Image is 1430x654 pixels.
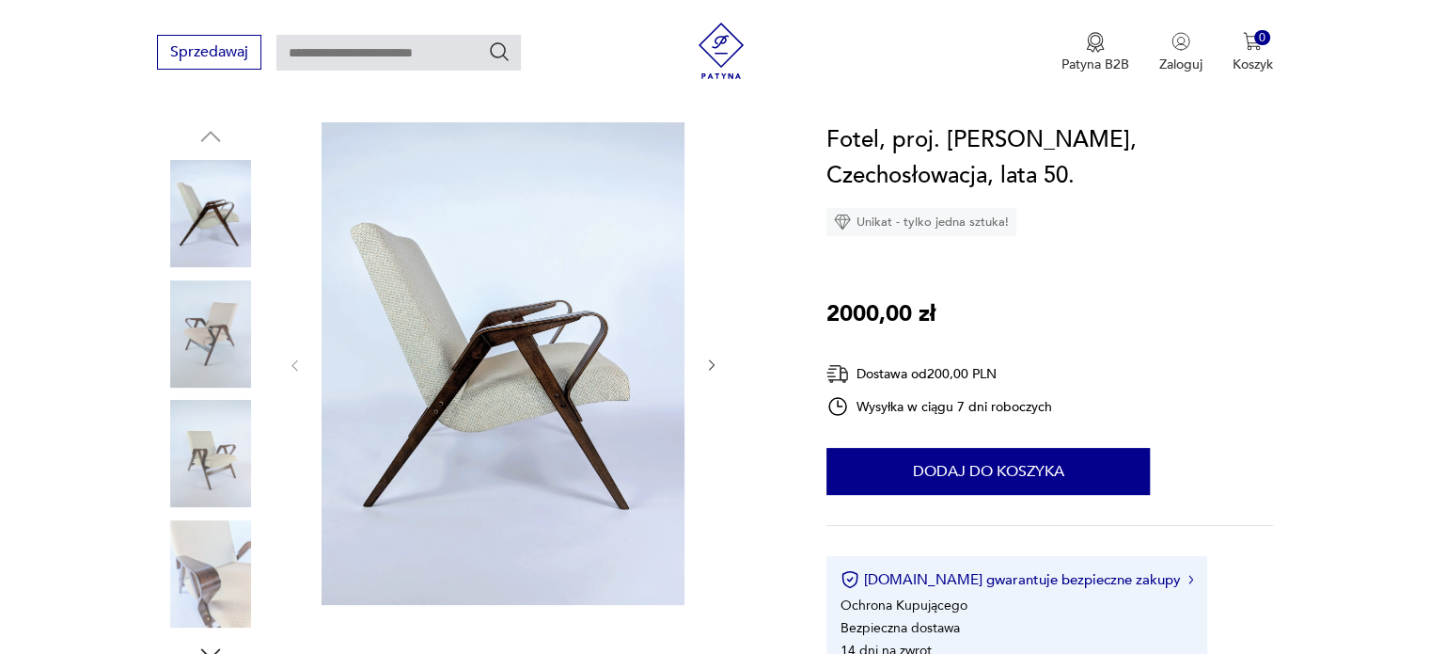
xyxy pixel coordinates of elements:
img: Patyna - sklep z meblami i dekoracjami vintage [693,23,749,79]
img: Ikona diamentu [834,214,851,231]
button: Patyna B2B [1061,32,1129,73]
img: Ikona certyfikatu [841,570,859,589]
img: Zdjęcie produktu Fotel, proj. Frantisek Jirak, Czechosłowacja, lata 50. [157,520,264,628]
img: Ikona medalu [1086,32,1105,53]
div: Unikat - tylko jedna sztuka! [826,208,1016,236]
a: Ikona medaluPatyna B2B [1061,32,1129,73]
button: Dodaj do koszyka [826,448,1150,495]
img: Zdjęcie produktu Fotel, proj. Frantisek Jirak, Czechosłowacja, lata 50. [157,160,264,267]
div: 0 [1254,30,1270,46]
button: Zaloguj [1159,32,1202,73]
img: Ikonka użytkownika [1171,32,1190,51]
div: Dostawa od 200,00 PLN [826,362,1052,386]
img: Ikona strzałki w prawo [1188,575,1194,584]
p: Zaloguj [1159,56,1202,73]
p: Patyna B2B [1061,56,1129,73]
button: [DOMAIN_NAME] gwarantuje bezpieczne zakupy [841,570,1193,589]
h1: Fotel, proj. [PERSON_NAME], Czechosłowacja, lata 50. [826,122,1273,194]
li: Ochrona Kupującego [841,597,967,614]
p: 2000,00 zł [826,296,935,332]
img: Zdjęcie produktu Fotel, proj. Frantisek Jirak, Czechosłowacja, lata 50. [157,400,264,507]
div: Wysyłka w ciągu 7 dni roboczych [826,395,1052,418]
img: Ikona koszyka [1243,32,1262,51]
img: Zdjęcie produktu Fotel, proj. Frantisek Jirak, Czechosłowacja, lata 50. [322,122,684,605]
img: Ikona dostawy [826,362,849,386]
button: Szukaj [488,40,511,63]
p: Koszyk [1233,56,1273,73]
a: Sprzedawaj [157,47,261,60]
img: Zdjęcie produktu Fotel, proj. Frantisek Jirak, Czechosłowacja, lata 50. [157,280,264,388]
li: Bezpieczna dostawa [841,619,960,637]
button: 0Koszyk [1233,32,1273,73]
button: Sprzedawaj [157,35,261,70]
